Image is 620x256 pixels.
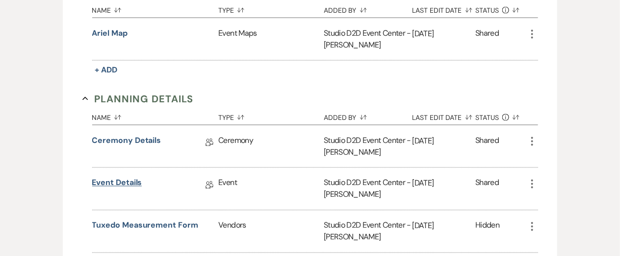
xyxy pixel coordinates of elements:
div: Hidden [475,220,499,243]
div: Studio D2D Event Center - [PERSON_NAME] [324,168,412,210]
div: Ceremony [218,125,324,167]
div: Event [218,168,324,210]
div: Studio D2D Event Center - [PERSON_NAME] [324,18,412,60]
button: Last Edit Date [413,106,476,125]
div: Studio D2D Event Center - [PERSON_NAME] [324,210,412,253]
p: [DATE] [413,177,476,190]
button: Name [92,106,219,125]
div: Event Maps [218,18,324,60]
div: Studio D2D Event Center - [PERSON_NAME] [324,125,412,167]
a: Event Details [92,177,142,192]
div: Shared [475,177,499,201]
p: [DATE] [413,135,476,147]
a: Ceremony Details [92,135,161,150]
span: + Add [95,65,118,75]
button: + Add [92,63,121,77]
p: [DATE] [413,27,476,40]
span: Status [475,114,499,121]
div: Shared [475,27,499,51]
button: Type [218,106,324,125]
button: Added By [324,106,412,125]
button: Planning Details [82,92,194,106]
button: Ariel Map [92,27,128,39]
button: Tuxedo Measurement Form [92,220,198,232]
p: [DATE] [413,220,476,233]
span: Status [475,7,499,14]
div: Shared [475,135,499,158]
div: Vendors [218,210,324,253]
button: Status [475,106,526,125]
